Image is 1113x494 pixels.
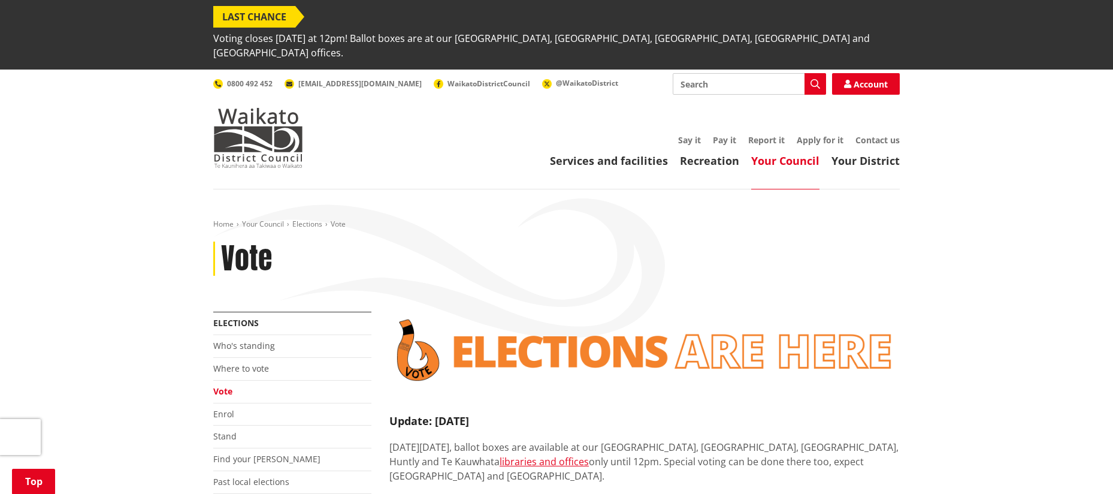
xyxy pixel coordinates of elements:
a: Home [213,219,234,229]
a: Recreation [680,153,739,168]
a: Past local elections [213,476,289,487]
a: Apply for it [797,134,843,146]
a: Your Council [751,153,819,168]
a: Your District [831,153,900,168]
iframe: Messenger Launcher [1058,444,1101,487]
a: Enrol [213,408,234,420]
a: Vote [213,385,232,397]
nav: breadcrumb [213,219,900,230]
a: Elections [292,219,322,229]
a: Stand [213,430,237,442]
a: Elections [213,317,259,329]
span: Vote [331,219,346,229]
a: Contact us [855,134,900,146]
a: 0800 492 452 [213,79,273,89]
a: Find your [PERSON_NAME] [213,453,320,465]
h1: Vote [221,242,272,276]
a: Who's standing [213,340,275,351]
span: [EMAIL_ADDRESS][DOMAIN_NAME] [298,79,422,89]
img: Waikato District Council - Te Kaunihera aa Takiwaa o Waikato [213,108,303,168]
span: 0800 492 452 [227,79,273,89]
a: libraries and offices [500,455,589,468]
a: Pay it [713,134,736,146]
a: Report it [748,134,785,146]
span: WaikatoDistrictCouncil [447,79,530,89]
a: WaikatoDistrictCouncil [434,79,530,89]
a: Account [832,73,900,95]
a: Your Council [242,219,284,229]
a: Top [12,469,55,494]
span: LAST CHANCE [213,6,295,28]
a: Where to vote [213,363,269,374]
img: Vote banner transparent [389,312,900,388]
a: Say it [678,134,701,146]
a: Services and facilities [550,153,668,168]
span: @WaikatoDistrict [556,78,618,88]
span: Voting closes [DATE] at 12pm! Ballot boxes are at our [GEOGRAPHIC_DATA], [GEOGRAPHIC_DATA], [GEOG... [213,28,900,64]
strong: Update: [DATE] [389,414,469,428]
a: @WaikatoDistrict [542,78,618,88]
a: [EMAIL_ADDRESS][DOMAIN_NAME] [285,79,422,89]
p: [DATE][DATE], ballot boxes are available at our [GEOGRAPHIC_DATA], [GEOGRAPHIC_DATA], [GEOGRAPHIC... [389,440,900,483]
input: Search input [673,73,826,95]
